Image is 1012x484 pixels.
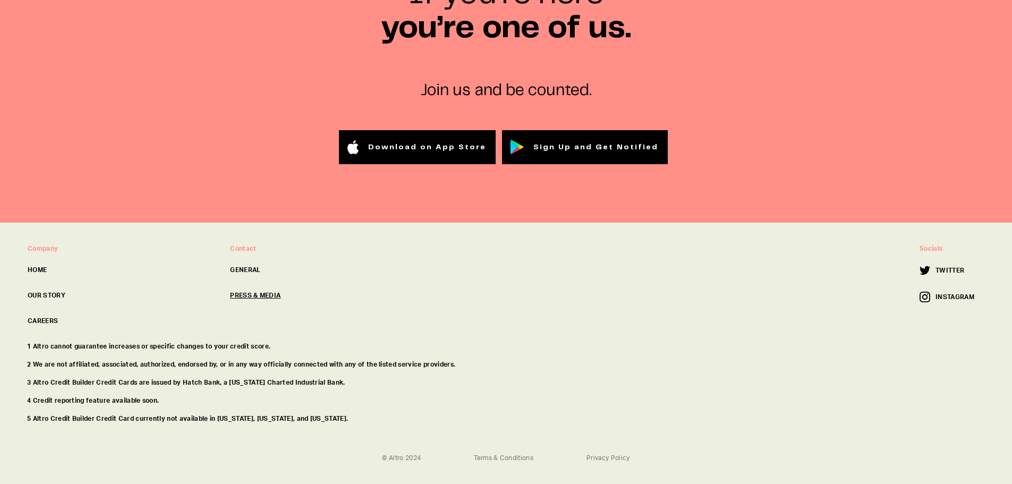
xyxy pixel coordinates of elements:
a: © Altro 2024 [382,453,421,463]
p: 5 Altro Credit Builder Credit Card currently not available in [US_STATE], [US_STATE], and [US_STA... [27,414,985,423]
b: you’re one of us. [381,13,631,44]
a: GENERAL [230,265,415,275]
a: INSTAGRAM [920,292,974,302]
div: Contact [230,244,415,253]
p: 3 Altro Credit Builder Credit Cards are issued by Hatch Bank, a [US_STATE] Charted Industrial Bank. [27,378,985,387]
div: Company [28,244,213,253]
div: Download on App Store [367,142,487,153]
a: Download on App Store [339,130,496,164]
div: Sign Up and Get Notified [532,142,659,153]
a: Sign Up and Get Notified [502,130,668,164]
p: 4 Credit reporting feature available soon. [27,396,985,405]
a: PRESS & MEDIA [230,291,415,300]
img: twitter.svg [920,265,936,276]
p: Join us and be counted. [285,81,727,100]
span: TWITTER [936,266,964,275]
a: TWITTER [920,265,964,276]
a: Terms & Conditions [474,453,533,463]
a: OUR STORY [28,291,213,300]
img: apple.svg [347,139,359,156]
a: CAREERS [28,316,213,326]
a: Privacy Policy [586,453,630,463]
p: 1 Altro cannot guarantee increases or specific changes to your credit score. [27,342,985,351]
a: HOME [28,265,213,275]
img: playstore.svg [511,139,524,156]
p: 2 We are not affiliated, associated, authorized, endorsed by, or in any way officially connected ... [27,360,985,369]
span: INSTAGRAM [936,292,974,302]
img: instagram.svg [920,292,936,302]
div: Socials [920,244,974,253]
